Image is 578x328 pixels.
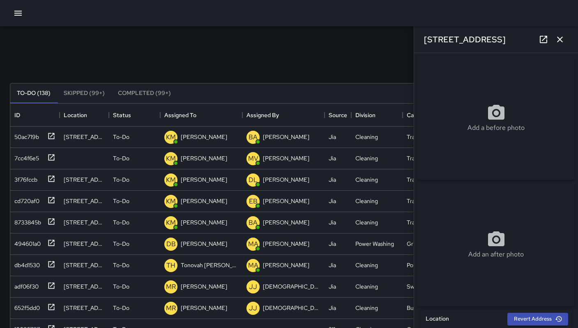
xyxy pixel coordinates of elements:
[355,104,375,127] div: Division
[113,240,129,248] p: To-Do
[407,154,450,162] div: Trash Bag Pickup
[64,261,105,269] div: 599 8th Street
[249,132,258,142] p: BA
[166,196,176,206] p: KM
[57,83,111,103] button: Skipped (99+)
[263,218,309,226] p: [PERSON_NAME]
[113,176,129,184] p: To-Do
[263,154,309,162] p: [PERSON_NAME]
[249,282,257,292] p: JJ
[166,303,176,313] p: MR
[10,83,57,103] button: To-Do (138)
[329,218,336,226] div: Jia
[113,197,129,205] p: To-Do
[355,197,378,205] div: Cleaning
[181,154,227,162] p: [PERSON_NAME]
[166,261,175,270] p: TH
[407,304,418,312] div: Bulk
[166,282,176,292] p: MR
[249,303,257,313] p: JJ
[329,304,336,312] div: Jia
[249,196,258,206] p: EB
[64,240,105,248] div: 599 8th Street
[407,218,450,226] div: Trash Bag Pickup
[263,304,320,312] p: [DEMOGRAPHIC_DATA] Jamaica
[355,154,378,162] div: Cleaning
[181,197,227,205] p: [PERSON_NAME]
[407,176,450,184] div: Trash Bag Pickup
[11,258,40,269] div: db4d1530
[329,154,336,162] div: Jia
[164,104,196,127] div: Assigned To
[263,133,309,141] p: [PERSON_NAME]
[64,282,105,291] div: 756 Natoma Street
[11,194,39,205] div: cd720af0
[329,104,347,127] div: Source
[355,133,378,141] div: Cleaning
[11,215,41,226] div: 8733845b
[111,83,177,103] button: Completed (99+)
[113,218,129,226] p: To-Do
[166,175,176,185] p: KM
[113,154,129,162] p: To-Do
[263,176,309,184] p: [PERSON_NAME]
[407,240,450,248] div: Grime / Stain - Spot Wash
[246,104,279,127] div: Assigned By
[329,261,336,269] div: Jia
[181,304,227,312] p: [PERSON_NAME]
[166,218,176,228] p: KM
[181,218,227,226] p: [PERSON_NAME]
[181,261,238,269] p: Tonovah [PERSON_NAME]
[263,261,309,269] p: [PERSON_NAME]
[407,282,424,291] div: Sweep
[248,261,258,270] p: MA
[11,300,40,312] div: 652f5dd0
[64,304,105,312] div: 633 Minna Street
[11,129,39,141] div: 50ac719b
[10,104,60,127] div: ID
[329,197,336,205] div: Jia
[11,151,39,162] div: 7cc4f6e5
[263,282,320,291] p: [DEMOGRAPHIC_DATA] Jamaica
[64,176,105,184] div: 95 Washburn Street
[181,133,227,141] p: [PERSON_NAME]
[60,104,109,127] div: Location
[355,261,378,269] div: Cleaning
[11,236,41,248] div: 494601a0
[64,218,105,226] div: 1066 Howard Street
[109,104,160,127] div: Status
[329,176,336,184] div: Jia
[181,176,227,184] p: [PERSON_NAME]
[325,104,351,127] div: Source
[113,261,129,269] p: To-Do
[329,133,336,141] div: Jia
[355,282,378,291] div: Cleaning
[263,240,309,248] p: [PERSON_NAME]
[242,104,325,127] div: Assigned By
[113,282,129,291] p: To-Do
[64,197,105,205] div: 135 13th Street
[407,261,442,269] div: Pole Cleaning
[355,240,394,248] div: Power Washing
[166,154,176,164] p: KM
[181,240,227,248] p: [PERSON_NAME]
[11,172,37,184] div: 3f76fccb
[166,239,176,249] p: DB
[64,133,105,141] div: 550 Minna Street
[181,282,227,291] p: [PERSON_NAME]
[407,197,450,205] div: Trash Bag Pickup
[249,175,258,185] p: DL
[263,197,309,205] p: [PERSON_NAME]
[113,304,129,312] p: To-Do
[248,154,258,164] p: MV
[166,132,176,142] p: KM
[329,240,336,248] div: Jia
[64,104,87,127] div: Location
[351,104,403,127] div: Division
[407,133,450,141] div: Trash Bag Pickup
[355,218,378,226] div: Cleaning
[248,239,258,249] p: MA
[14,104,20,127] div: ID
[160,104,242,127] div: Assigned To
[355,176,378,184] div: Cleaning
